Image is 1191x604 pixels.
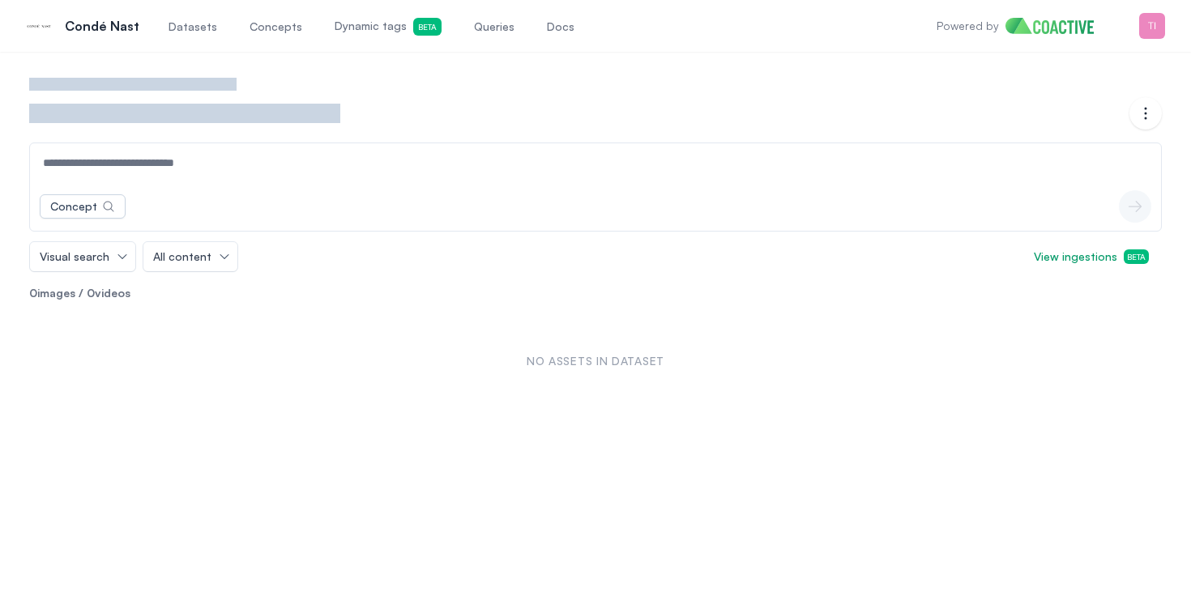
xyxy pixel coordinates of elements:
button: All content [143,242,237,271]
span: Concepts [250,19,302,35]
span: 0 [29,286,37,300]
button: Visual search [30,242,135,271]
span: All content [153,249,211,265]
button: View ingestionsBeta [1021,242,1162,271]
span: Beta [413,18,442,36]
span: Beta [1124,249,1149,264]
button: Concept [40,194,126,219]
img: Home [1005,18,1107,34]
p: No assets in dataset [36,353,1155,369]
p: images / videos [29,285,1162,301]
span: Queries [474,19,514,35]
span: View ingestions [1034,249,1149,265]
p: Condé Nast [65,16,139,36]
img: Condé Nast [26,13,52,39]
div: Concept [50,198,97,215]
span: Datasets [169,19,217,35]
p: Powered by [937,18,999,34]
img: Menu for the logged in user [1139,13,1165,39]
span: Dynamic tags [335,18,442,36]
span: 0 [87,286,95,300]
span: Visual search [40,249,109,265]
